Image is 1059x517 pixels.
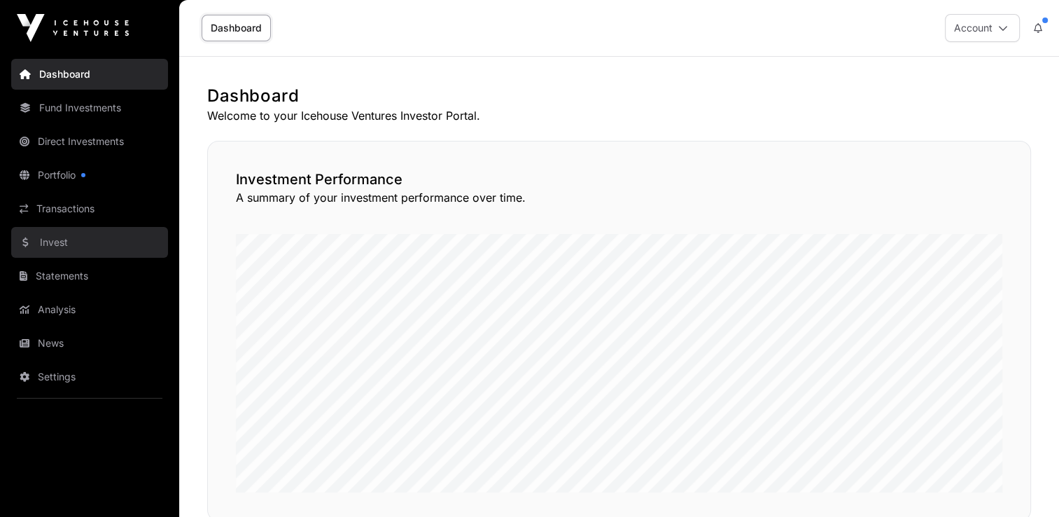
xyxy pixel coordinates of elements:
img: Icehouse Ventures Logo [17,14,129,42]
a: Dashboard [202,15,271,41]
a: Direct Investments [11,126,168,157]
p: Welcome to your Icehouse Ventures Investor Portal. [207,107,1031,124]
button: Account [945,14,1020,42]
h2: Investment Performance [236,170,1002,189]
h1: Dashboard [207,85,1031,107]
a: Fund Investments [11,92,168,123]
a: Dashboard [11,59,168,90]
a: Analysis [11,294,168,325]
a: Portfolio [11,160,168,191]
iframe: Chat Widget [989,450,1059,517]
a: News [11,328,168,359]
a: Invest [11,227,168,258]
a: Statements [11,261,168,291]
p: A summary of your investment performance over time. [236,189,1002,206]
a: Transactions [11,193,168,224]
a: Settings [11,361,168,392]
